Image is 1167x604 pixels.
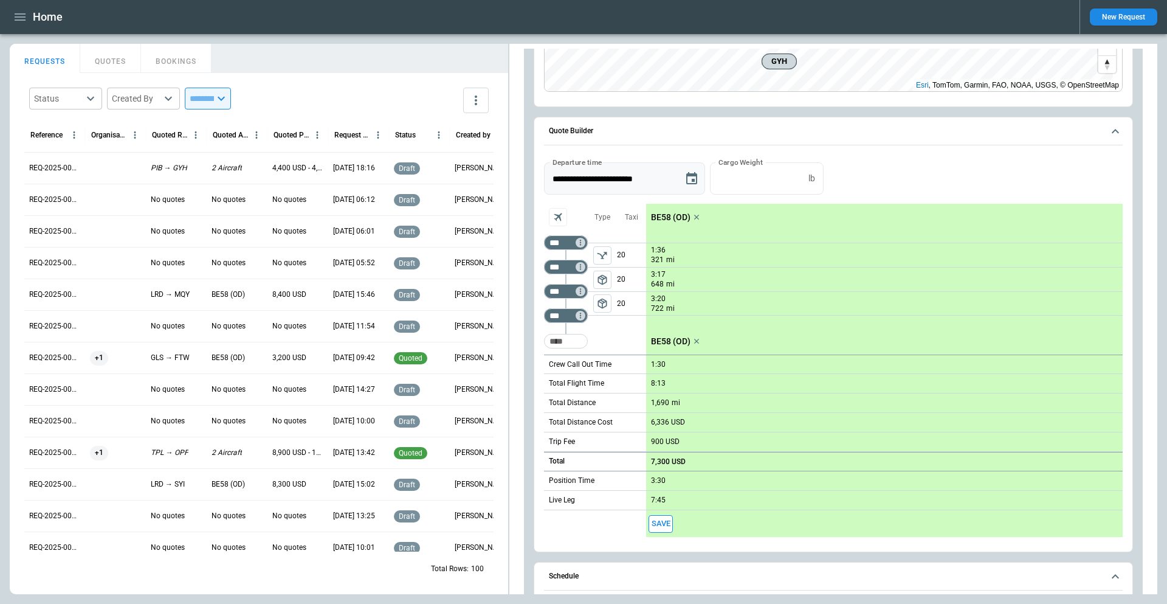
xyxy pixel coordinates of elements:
[272,163,323,173] p: 4,400 USD - 4,500 USD
[617,268,646,291] p: 20
[272,226,306,237] p: No quotes
[333,448,375,458] p: 09/04/2025 13:42
[672,398,680,408] p: mi
[151,416,185,426] p: No quotes
[593,271,611,289] button: left aligned
[651,379,666,388] p: 8:13
[651,418,685,427] p: 6,336 USD
[549,417,613,428] p: Total Distance Cost
[455,163,506,173] p: Ben Gundermann
[29,163,80,173] p: REQ-2025-000277
[396,354,425,363] span: quoted
[272,258,306,268] p: No quotes
[127,127,143,143] button: Organisation column menu
[455,479,506,490] p: Allen Maki
[808,173,815,184] p: lb
[333,384,375,395] p: 09/08/2025 14:27
[651,270,666,279] p: 3:17
[596,297,608,310] span: package_2
[651,398,669,408] p: 1,690
[549,495,575,505] p: Live Leg
[651,476,666,485] p: 3:30
[396,417,418,426] span: draft
[651,360,666,369] p: 1:30
[549,476,594,486] p: Position Time
[431,564,469,574] p: Total Rows:
[33,10,63,24] h1: Home
[66,127,82,143] button: Reference column menu
[1090,9,1157,26] button: New Request
[272,321,306,332] p: No quotes
[188,127,204,143] button: Quoted Route column menu
[544,235,588,250] div: Not found
[593,246,611,265] span: Type of sector
[455,290,506,300] p: Allen Maki
[767,55,791,68] span: GYH
[29,321,80,332] p: REQ-2025-000272
[29,384,80,395] p: REQ-2025-000270
[396,512,418,521] span: draft
[680,167,704,191] button: Choose date, selected date is Sep 14, 2025
[455,353,506,363] p: George O'Bryan
[212,290,245,300] p: BE58 (OD)
[333,290,375,300] p: 09/11/2025 15:46
[396,259,418,268] span: draft
[916,81,929,89] a: Esri
[212,384,246,395] p: No quotes
[272,353,306,363] p: 3,200 USD
[274,131,309,139] div: Quoted Price
[249,127,264,143] button: Quoted Aircraft column menu
[212,479,245,490] p: BE58 (OD)
[544,117,1123,145] button: Quote Builder
[596,274,608,286] span: package_2
[455,195,506,205] p: Cady Howell
[29,511,80,521] p: REQ-2025-000266
[333,195,375,205] p: 09/12/2025 06:12
[549,457,565,465] h6: Total
[549,437,575,447] p: Trip Fee
[151,321,185,332] p: No quotes
[651,212,690,223] p: BE58 (OD)
[651,255,664,265] p: 321
[396,322,418,331] span: draft
[370,127,386,143] button: Request Created At (UTC-05:00) column menu
[396,164,418,173] span: draft
[90,437,108,468] span: +1
[34,92,83,105] div: Status
[333,226,375,237] p: 09/12/2025 06:01
[151,511,185,521] p: No quotes
[29,353,80,363] p: REQ-2025-000271
[544,260,588,274] div: Too short
[593,271,611,289] span: Type of sector
[30,131,63,139] div: Reference
[455,416,506,426] p: Ben Gundermann
[593,294,611,313] span: Type of sector
[651,437,680,446] p: 900 USD
[333,479,375,490] p: 09/03/2025 15:02
[666,304,675,314] p: mi
[272,290,306,300] p: 8,400 USD
[549,127,593,135] h6: Quote Builder
[212,321,246,332] p: No quotes
[617,243,646,267] p: 20
[549,378,604,389] p: Total Flight Time
[334,131,370,139] div: Request Created At (UTC-05:00)
[553,157,602,167] label: Departure time
[544,284,588,299] div: Too short
[471,564,484,574] p: 100
[333,353,375,363] p: 09/11/2025 09:42
[396,291,418,299] span: draft
[395,131,416,139] div: Status
[666,255,675,265] p: mi
[1098,55,1116,73] button: Reset bearing to north
[212,353,245,363] p: BE58 (OD)
[212,163,242,173] p: 2 Aircraft
[112,92,160,105] div: Created By
[333,416,375,426] p: 09/05/2025 10:00
[141,44,212,73] button: BOOKINGS
[213,131,249,139] div: Quoted Aircraft
[396,449,425,457] span: quoted
[333,258,375,268] p: 09/12/2025 05:52
[272,195,306,205] p: No quotes
[151,384,185,395] p: No quotes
